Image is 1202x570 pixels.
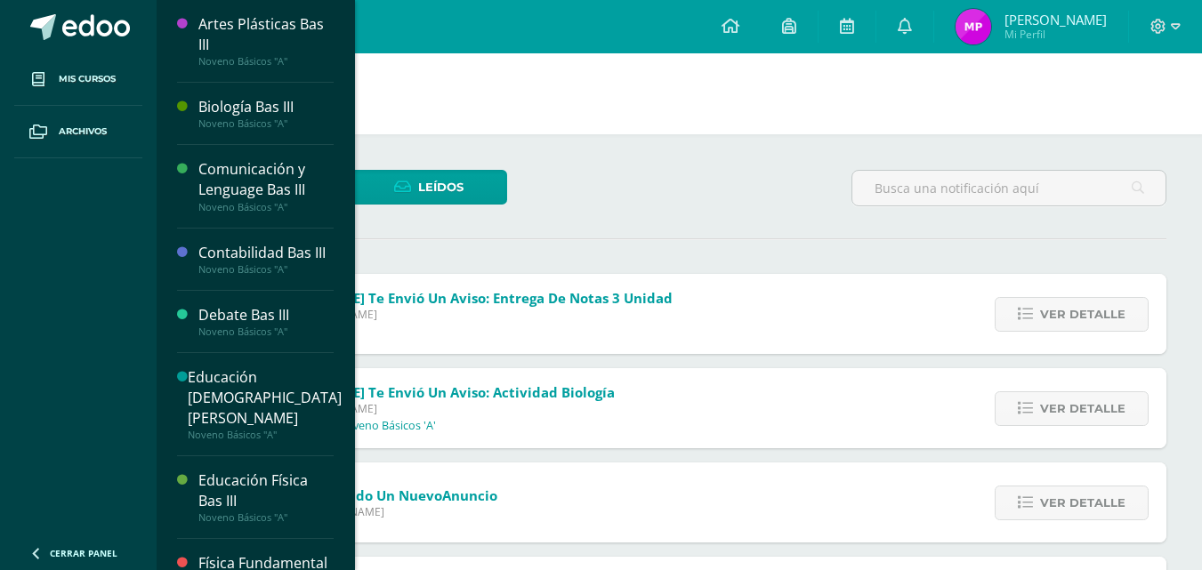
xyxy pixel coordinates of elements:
[1040,298,1125,331] span: Ver detalle
[198,97,334,117] div: Biología Bas III
[266,504,497,519] span: [DATE][PERSON_NAME]
[59,124,107,139] span: Archivos
[59,72,116,86] span: Mis cursos
[188,429,342,441] div: Noveno Básicos "A"
[350,170,507,205] a: Leídos
[198,325,334,338] div: Noveno Básicos "A"
[188,367,342,441] a: Educación [DEMOGRAPHIC_DATA][PERSON_NAME]Noveno Básicos "A"
[198,305,334,338] a: Debate Bas IIINoveno Básicos "A"
[266,486,497,504] span: Se ha publicado un nuevo
[1040,486,1125,519] span: Ver detalle
[956,9,991,44] img: 01a78949391f59fc7837a8c26efe6b20.png
[852,171,1166,205] input: Busca una notificación aquí
[14,53,142,106] a: Mis cursos
[188,367,342,429] div: Educación [DEMOGRAPHIC_DATA][PERSON_NAME]
[418,171,464,204] span: Leídos
[259,383,615,401] span: [PERSON_NAME] te envió un aviso: Actividad Biología
[198,201,334,213] div: Noveno Básicos "A"
[198,243,334,263] div: Contabilidad Bas III
[198,159,334,200] div: Comunicación y Lenguage Bas III
[198,55,334,68] div: Noveno Básicos "A"
[198,305,334,325] div: Debate Bas III
[198,117,334,130] div: Noveno Básicos "A"
[198,263,334,276] div: Noveno Básicos "A"
[259,307,673,322] span: [DATE][PERSON_NAME]
[198,159,334,213] a: Comunicación y Lenguage Bas IIINoveno Básicos "A"
[198,511,334,524] div: Noveno Básicos "A"
[198,14,334,55] div: Artes Plásticas Bas III
[1004,11,1107,28] span: [PERSON_NAME]
[1004,27,1107,42] span: Mi Perfil
[14,106,142,158] a: Archivos
[198,470,334,524] a: Educación Física Bas IIINoveno Básicos "A"
[1040,392,1125,425] span: Ver detalle
[259,289,673,307] span: [PERSON_NAME] te envió un aviso: Entrega de notas 3 unidad
[198,14,334,68] a: Artes Plásticas Bas IIINoveno Básicos "A"
[259,401,615,416] span: [DATE][PERSON_NAME]
[198,470,334,511] div: Educación Física Bas III
[198,243,334,276] a: Contabilidad Bas IIINoveno Básicos "A"
[442,486,497,504] span: Anuncio
[198,97,334,130] a: Biología Bas IIINoveno Básicos "A"
[50,547,117,559] span: Cerrar panel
